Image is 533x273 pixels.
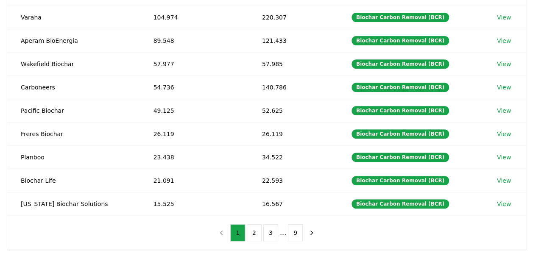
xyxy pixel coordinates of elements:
button: 9 [288,224,303,241]
td: 23.438 [140,145,248,169]
td: Pacific Biochar [7,99,140,122]
td: 52.625 [248,99,338,122]
td: Carboneers [7,75,140,99]
a: View [497,130,511,138]
td: [US_STATE] Biochar Solutions [7,192,140,215]
td: 16.567 [248,192,338,215]
td: 57.985 [248,52,338,75]
button: 1 [230,224,245,241]
div: Biochar Carbon Removal (BCR) [352,59,449,69]
td: 104.974 [140,6,248,29]
a: View [497,200,511,208]
td: 21.091 [140,169,248,192]
a: View [497,13,511,22]
td: 26.119 [248,122,338,145]
td: 140.786 [248,75,338,99]
div: Biochar Carbon Removal (BCR) [352,106,449,115]
td: 220.307 [248,6,338,29]
a: View [497,153,511,162]
div: Biochar Carbon Removal (BCR) [352,129,449,139]
div: Biochar Carbon Removal (BCR) [352,83,449,92]
a: View [497,106,511,115]
td: 34.522 [248,145,338,169]
td: Aperam BioEnergia [7,29,140,52]
a: View [497,60,511,68]
button: next page [304,224,319,241]
li: ... [280,228,286,238]
td: 26.119 [140,122,248,145]
button: 3 [263,224,278,241]
td: 15.525 [140,192,248,215]
td: Varaha [7,6,140,29]
td: Biochar Life [7,169,140,192]
td: 54.736 [140,75,248,99]
div: Biochar Carbon Removal (BCR) [352,13,449,22]
a: View [497,83,511,92]
button: 2 [247,224,262,241]
div: Biochar Carbon Removal (BCR) [352,153,449,162]
td: 57.977 [140,52,248,75]
td: 22.593 [248,169,338,192]
td: 121.433 [248,29,338,52]
td: Planboo [7,145,140,169]
div: Biochar Carbon Removal (BCR) [352,199,449,209]
td: Wakefield Biochar [7,52,140,75]
div: Biochar Carbon Removal (BCR) [352,36,449,45]
td: 89.548 [140,29,248,52]
td: Freres Biochar [7,122,140,145]
a: View [497,176,511,185]
td: 49.125 [140,99,248,122]
a: View [497,36,511,45]
div: Biochar Carbon Removal (BCR) [352,176,449,185]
